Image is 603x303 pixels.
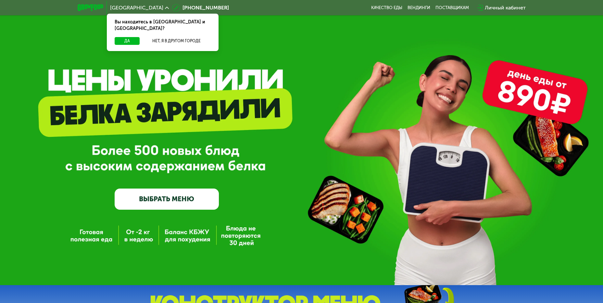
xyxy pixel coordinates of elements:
button: Нет, я в другом городе [142,37,211,45]
div: поставщикам [435,5,469,10]
a: Вендинги [408,5,430,10]
a: ВЫБРАТЬ МЕНЮ [115,189,219,209]
a: Качество еды [371,5,402,10]
div: Личный кабинет [485,4,526,12]
a: [PHONE_NUMBER] [172,4,229,12]
div: Вы находитесь в [GEOGRAPHIC_DATA] и [GEOGRAPHIC_DATA]? [107,14,219,37]
button: Да [115,37,140,45]
span: [GEOGRAPHIC_DATA] [110,5,163,10]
